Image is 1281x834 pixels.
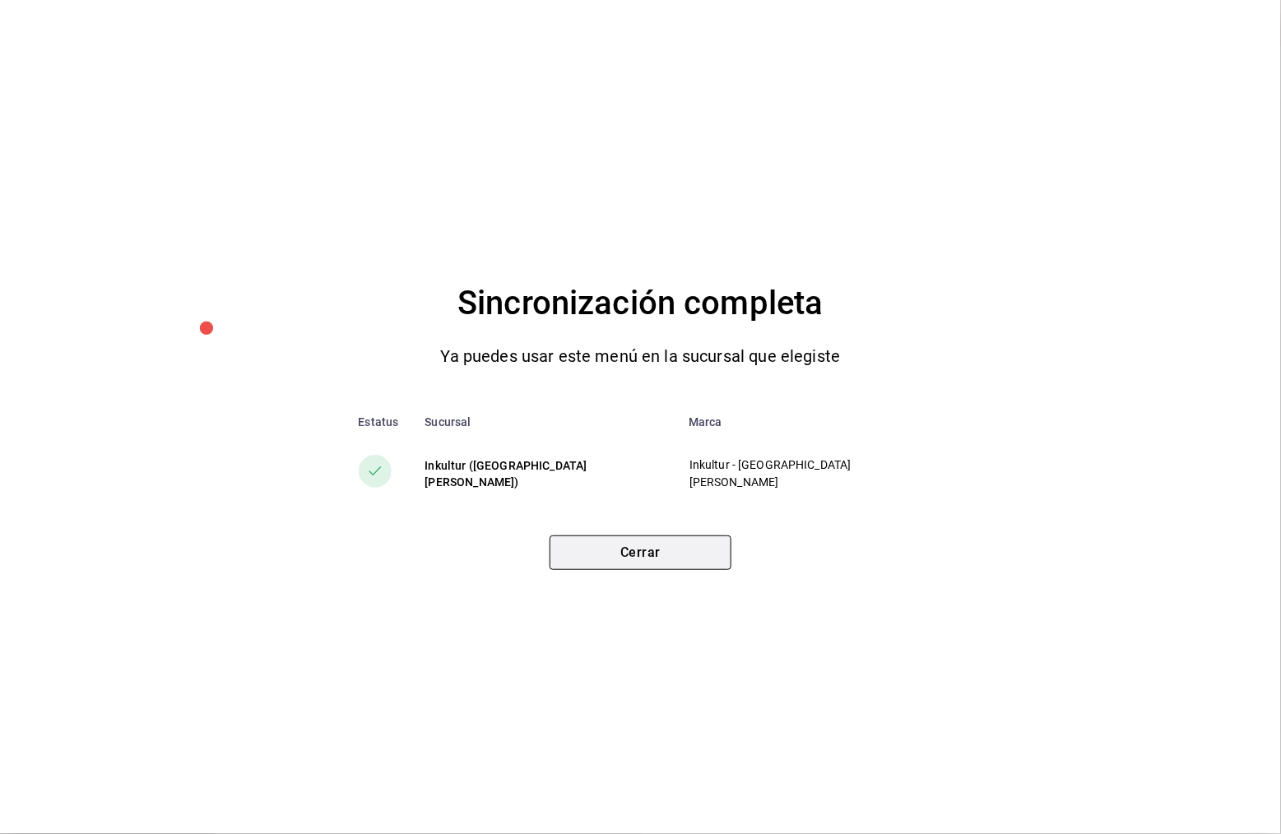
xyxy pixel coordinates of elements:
th: Sucursal [412,402,675,442]
button: Cerrar [550,535,731,570]
th: Marca [675,402,949,442]
p: Inkultur - [GEOGRAPHIC_DATA][PERSON_NAME] [689,456,922,491]
p: Ya puedes usar este menú en la sucursal que elegiste [441,343,841,369]
h4: Sincronización completa [457,277,823,330]
div: Inkultur ([GEOGRAPHIC_DATA][PERSON_NAME]) [425,457,662,490]
th: Estatus [332,402,412,442]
